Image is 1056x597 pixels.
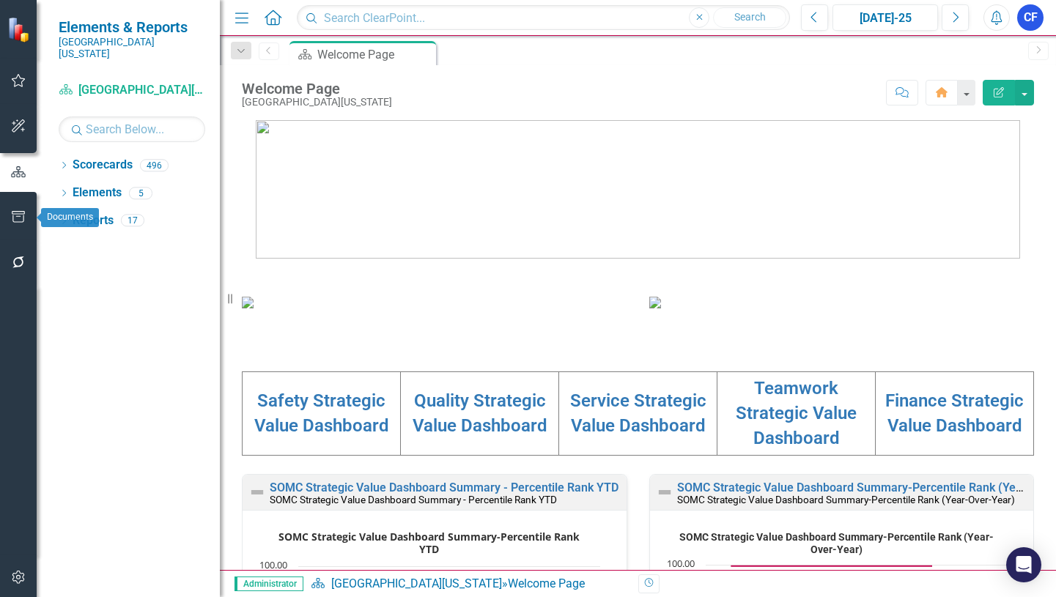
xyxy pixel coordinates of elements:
[73,185,122,201] a: Elements
[297,5,790,31] input: Search ClearPoint...
[59,18,205,36] span: Elements & Reports
[254,390,389,436] a: Safety Strategic Value Dashboard
[1017,4,1044,31] button: CF
[728,563,935,569] g: Goal, series 2 of 3. Line with 6 data points.
[713,7,786,28] button: Search
[311,576,627,593] div: »
[59,116,205,142] input: Search Below...
[667,557,695,570] text: 100.00
[248,483,266,501] img: Not Defined
[259,558,287,571] text: 100.00
[677,494,1015,505] small: SOMC Strategic Value Dashboard Summary-Percentile Rank (Year-Over-Year)
[656,483,673,501] img: Not Defined
[41,208,99,227] div: Documents
[121,215,144,227] div: 17
[270,494,557,505] small: SOMC Strategic Value Dashboard Summary - Percentile Rank YTD
[885,390,1024,436] a: Finance Strategic Value Dashboard
[508,576,585,590] div: Welcome Page
[570,390,706,436] a: Service Strategic Value Dashboard
[235,576,303,591] span: Administrator
[679,531,993,555] text: SOMC Strategic Value Dashboard Summary-Percentile Rank (Year- Over-Year)
[242,97,392,108] div: [GEOGRAPHIC_DATA][US_STATE]
[278,530,580,556] text: SOMC Strategic Value Dashboard Summary-Percentile Rank YTD
[7,17,33,42] img: ClearPoint Strategy
[1006,547,1041,582] div: Open Intercom Messenger
[242,81,392,97] div: Welcome Page
[838,10,933,27] div: [DATE]-25
[256,120,1020,259] img: download%20somc%20logo%20v2.png
[140,159,169,171] div: 496
[736,378,857,449] a: Teamwork Strategic Value Dashboard
[649,297,661,308] img: download%20somc%20strategic%20values%20v2.png
[59,36,205,60] small: [GEOGRAPHIC_DATA][US_STATE]
[413,390,547,436] a: Quality Strategic Value Dashboard
[73,157,133,174] a: Scorecards
[331,576,502,590] a: [GEOGRAPHIC_DATA][US_STATE]
[832,4,938,31] button: [DATE]-25
[59,82,205,99] a: [GEOGRAPHIC_DATA][US_STATE]
[129,187,152,199] div: 5
[242,297,254,308] img: download%20somc%20mission%20vision.png
[270,481,619,494] a: SOMC Strategic Value Dashboard Summary - Percentile Rank YTD
[734,11,766,23] span: Search
[317,45,432,64] div: Welcome Page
